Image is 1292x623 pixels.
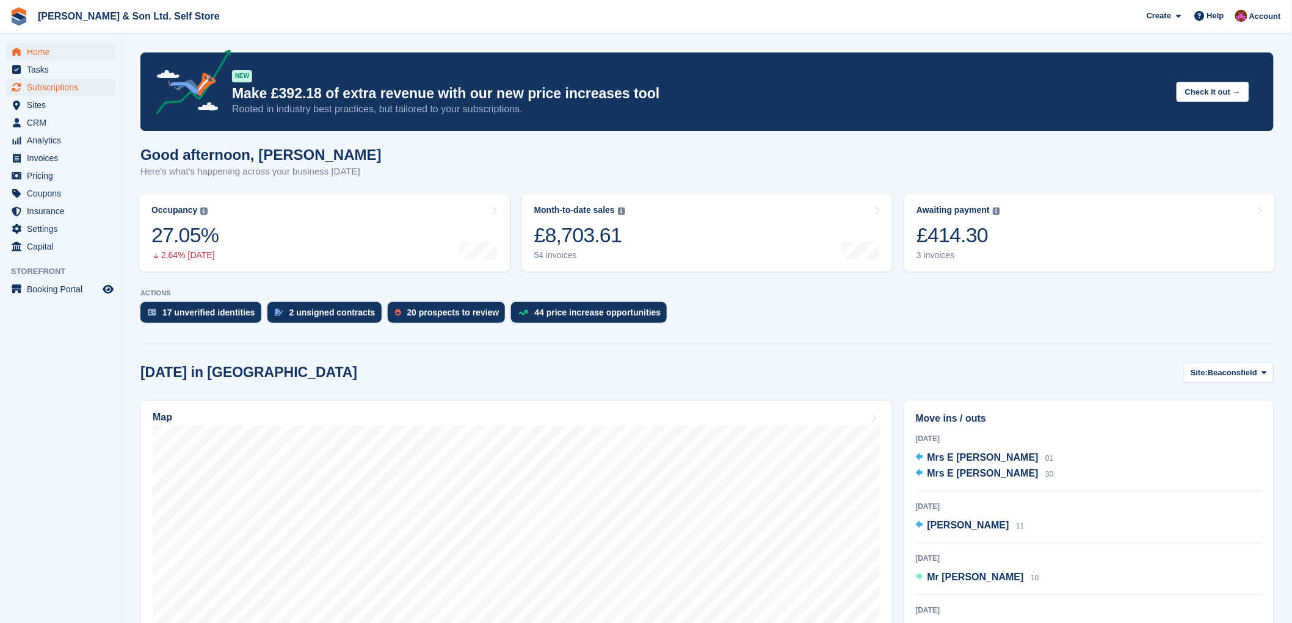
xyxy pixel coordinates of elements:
div: Occupancy [151,205,197,215]
img: icon-info-grey-7440780725fd019a000dd9b08b2336e03edf1995a4989e88bcd33f0948082b44.svg [993,207,1000,215]
p: ACTIONS [140,289,1274,297]
span: Pricing [27,167,100,184]
img: Kate Standish [1235,10,1247,22]
img: price-adjustments-announcement-icon-8257ccfd72463d97f412b2fc003d46551f7dbcb40ab6d574587a9cd5c0d94... [146,49,231,119]
a: menu [6,185,115,202]
a: Awaiting payment £414.30 3 invoices [904,194,1275,272]
span: 30 [1045,470,1053,478]
a: menu [6,203,115,220]
span: Insurance [27,203,100,220]
a: menu [6,281,115,298]
span: Home [27,43,100,60]
p: Rooted in industry best practices, but tailored to your subscriptions. [232,103,1167,116]
span: Analytics [27,132,100,149]
img: contract_signature_icon-13c848040528278c33f63329250d36e43548de30e8caae1d1a13099fd9432cc5.svg [275,309,283,316]
img: prospect-51fa495bee0391a8d652442698ab0144808aea92771e9ea1ae160a38d050c398.svg [395,309,401,316]
div: 17 unverified identities [162,308,255,317]
img: price_increase_opportunities-93ffe204e8149a01c8c9dc8f82e8f89637d9d84a8eef4429ea346261dce0b2c0.svg [518,310,528,315]
span: Coupons [27,185,100,202]
img: stora-icon-8386f47178a22dfd0bd8f6a31ec36ba5ce8667c1dd55bd0f319d3a0aa187defe.svg [10,7,28,26]
button: Check it out → [1177,82,1249,102]
h2: [DATE] in [GEOGRAPHIC_DATA] [140,364,357,381]
span: Storefront [11,265,122,278]
a: menu [6,43,115,60]
img: icon-info-grey-7440780725fd019a000dd9b08b2336e03edf1995a4989e88bcd33f0948082b44.svg [618,207,625,215]
a: [PERSON_NAME] 11 [916,518,1025,534]
span: Help [1207,10,1224,22]
a: Mrs E [PERSON_NAME] 30 [916,466,1054,482]
span: Booking Portal [27,281,100,298]
div: 54 invoices [534,250,625,261]
button: Site: Beaconsfield [1184,362,1274,383]
p: Here's what's happening across your business [DATE] [140,165,382,179]
a: 17 unverified identities [140,302,267,329]
a: 2 unsigned contracts [267,302,388,329]
div: 20 prospects to review [407,308,499,317]
a: Mr [PERSON_NAME] 10 [916,570,1039,586]
h1: Good afternoon, [PERSON_NAME] [140,146,382,163]
span: Tasks [27,61,100,78]
a: [PERSON_NAME] & Son Ltd. Self Store [33,6,225,26]
span: CRM [27,114,100,131]
a: Preview store [101,282,115,297]
a: menu [6,114,115,131]
span: Settings [27,220,100,237]
span: Mrs E [PERSON_NAME] [927,452,1039,463]
div: Month-to-date sales [534,205,615,215]
div: £8,703.61 [534,223,625,248]
span: 11 [1016,522,1024,530]
span: Account [1249,10,1281,23]
a: 20 prospects to review [388,302,512,329]
a: menu [6,132,115,149]
h2: Move ins / outs [916,411,1262,426]
h2: Map [153,412,172,423]
a: menu [6,61,115,78]
span: [PERSON_NAME] [927,520,1009,530]
a: menu [6,96,115,113]
span: 10 [1031,574,1039,582]
div: [DATE] [916,501,1262,512]
img: icon-info-grey-7440780725fd019a000dd9b08b2336e03edf1995a4989e88bcd33f0948082b44.svg [200,207,208,215]
div: Awaiting payment [916,205,990,215]
span: Mr [PERSON_NAME] [927,572,1024,582]
a: Month-to-date sales £8,703.61 54 invoices [522,194,893,272]
img: verify_identity-adf6edd0f0f0b5bbfe63781bf79b02c33cf7c696d77639b501bdc392416b5a36.svg [148,309,156,316]
div: [DATE] [916,553,1262,564]
div: 2 unsigned contracts [289,308,376,317]
span: Subscriptions [27,79,100,96]
a: menu [6,167,115,184]
a: menu [6,220,115,237]
span: Sites [27,96,100,113]
div: 44 price increase opportunities [534,308,661,317]
a: menu [6,149,115,167]
span: 01 [1045,454,1053,463]
span: Mrs E [PERSON_NAME] [927,468,1039,478]
a: menu [6,238,115,255]
span: Create [1147,10,1171,22]
a: Occupancy 27.05% 2.64% [DATE] [139,194,510,272]
span: Beaconsfield [1208,367,1257,379]
a: Mrs E [PERSON_NAME] 01 [916,450,1054,466]
div: [DATE] [916,433,1262,444]
div: [DATE] [916,605,1262,616]
span: Capital [27,238,100,255]
div: £414.30 [916,223,1000,248]
div: NEW [232,70,252,82]
a: 44 price increase opportunities [511,302,673,329]
div: 2.64% [DATE] [151,250,219,261]
div: 3 invoices [916,250,1000,261]
div: 27.05% [151,223,219,248]
p: Make £392.18 of extra revenue with our new price increases tool [232,85,1167,103]
span: Invoices [27,149,100,167]
a: menu [6,79,115,96]
span: Site: [1191,367,1208,379]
